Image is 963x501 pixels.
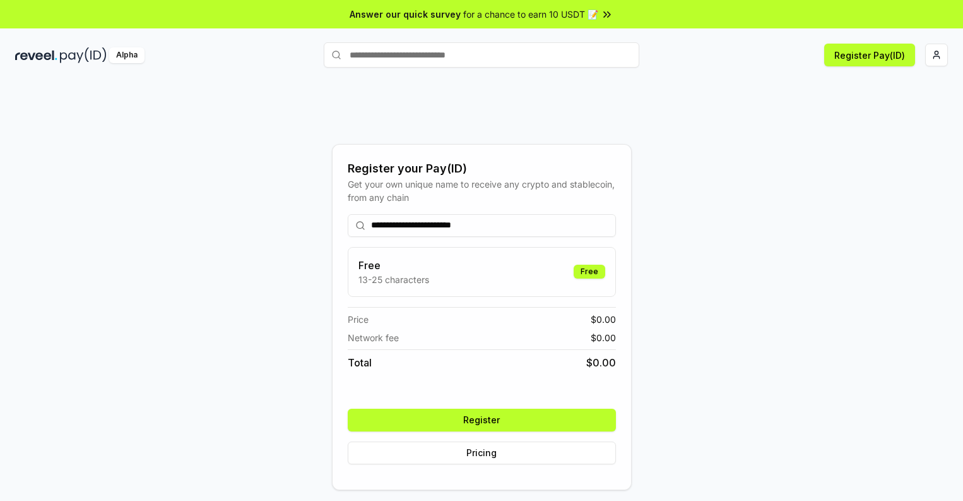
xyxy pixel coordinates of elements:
[574,265,605,279] div: Free
[109,47,145,63] div: Alpha
[824,44,915,66] button: Register Pay(ID)
[348,442,616,464] button: Pricing
[348,160,616,178] div: Register your Pay(ID)
[350,8,461,21] span: Answer our quick survey
[463,8,598,21] span: for a chance to earn 10 USDT 📝
[591,313,616,326] span: $ 0.00
[586,355,616,370] span: $ 0.00
[591,331,616,344] span: $ 0.00
[348,178,616,204] div: Get your own unique name to receive any crypto and stablecoin, from any chain
[348,409,616,432] button: Register
[358,258,429,273] h3: Free
[348,313,369,326] span: Price
[358,273,429,286] p: 13-25 characters
[15,47,57,63] img: reveel_dark
[348,331,399,344] span: Network fee
[60,47,107,63] img: pay_id
[348,355,372,370] span: Total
